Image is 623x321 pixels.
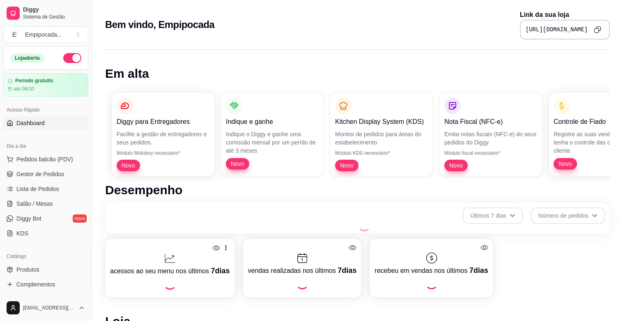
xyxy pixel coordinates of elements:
[10,53,44,63] div: Loja aberta
[226,117,319,127] p: Indique e ganhe
[118,161,138,170] span: Novo
[531,207,605,224] button: Número de pedidos
[3,197,88,210] a: Salão / Mesas
[446,161,466,170] span: Novo
[226,130,319,155] p: Indique o Diggy e ganhe uma comissão mensal por um perído de até 3 meses
[3,263,88,276] a: Produtos
[14,86,34,92] article: até 06/10
[16,265,39,274] span: Produtos
[117,117,209,127] p: Diggy para Entregadores
[3,103,88,116] div: Acesso Rápido
[163,277,177,290] div: Loading
[16,185,59,193] span: Lista de Pedidos
[375,265,488,276] p: recebeu em vendas nos últimos
[117,130,209,147] p: Facilite a gestão de entregadores e seus pedidos.
[3,116,88,130] a: Dashboard
[469,266,488,274] span: 7 dias
[228,160,248,168] span: Novo
[555,160,575,168] span: Novo
[3,298,88,318] button: [EMAIL_ADDRESS][DOMAIN_NAME]
[296,276,309,289] div: Loading
[10,30,18,39] span: E
[444,150,537,156] p: Módulo fiscal necessário*
[112,93,214,176] button: Diggy para EntregadoresFacilite a gestão de entregadores e seus pedidos.Módulo Motoboy necessário...
[335,130,428,147] p: Monitor de pedidos para áreas do estabelecimento
[16,214,41,223] span: Diggy Bot
[3,278,88,291] a: Complementos
[117,150,209,156] p: Módulo Motoboy necessário*
[439,93,542,176] button: Nota Fiscal (NFC-e)Emita notas fiscais (NFC-e) do seus pedidos do DiggyMódulo fiscal necessário*Novo
[23,6,85,14] span: Diggy
[3,167,88,181] a: Gestor de Pedidos
[105,66,610,81] h1: Em alta
[358,218,371,231] div: Loading
[23,305,75,311] span: [EMAIL_ADDRESS][DOMAIN_NAME]
[248,265,357,276] p: vendas realizadas nos últimos
[16,170,64,178] span: Gestor de Pedidos
[463,207,523,224] button: Últimos 7 dias
[335,117,428,127] p: Kitchen Display System (KDS)
[3,153,88,166] button: Pedidos balcão (PDV)
[520,10,610,20] p: Link da sua loja
[3,3,88,23] a: DiggySistema de Gestão
[3,73,88,97] a: Período gratuitoaté 06/10
[211,267,230,275] span: 7 dias
[591,23,604,36] button: Copy to clipboard
[105,183,610,198] h1: Desempenho
[221,93,324,176] button: Indique e ganheIndique o Diggy e ganhe uma comissão mensal por um perído de até 3 mesesNovo
[15,78,53,84] article: Período gratuito
[444,117,537,127] p: Nota Fiscal (NFC-e)
[444,130,537,147] p: Emita notas fiscais (NFC-e) do seus pedidos do Diggy
[3,26,88,43] button: Select a team
[3,140,88,153] div: Dia a dia
[105,18,214,31] h2: Bem vindo, Empipocada
[335,150,428,156] p: Módulo KDS necessário*
[16,119,45,127] span: Dashboard
[16,280,55,288] span: Complementos
[3,227,88,240] a: KDS
[110,265,230,277] p: acessos ao seu menu nos últimos
[23,14,85,20] span: Sistema de Gestão
[425,276,438,289] div: Loading
[3,250,88,263] div: Catálogo
[25,30,62,39] div: Empipocada ...
[526,26,588,34] pre: [URL][DOMAIN_NAME]
[16,200,53,208] span: Salão / Mesas
[338,266,356,274] span: 7 dias
[3,182,88,195] a: Lista de Pedidos
[16,229,28,237] span: KDS
[3,212,88,225] a: Diggy Botnovo
[330,93,433,176] button: Kitchen Display System (KDS)Monitor de pedidos para áreas do estabelecimentoMódulo KDS necessário...
[337,161,357,170] span: Novo
[63,53,81,63] button: Alterar Status
[16,155,73,163] span: Pedidos balcão (PDV)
